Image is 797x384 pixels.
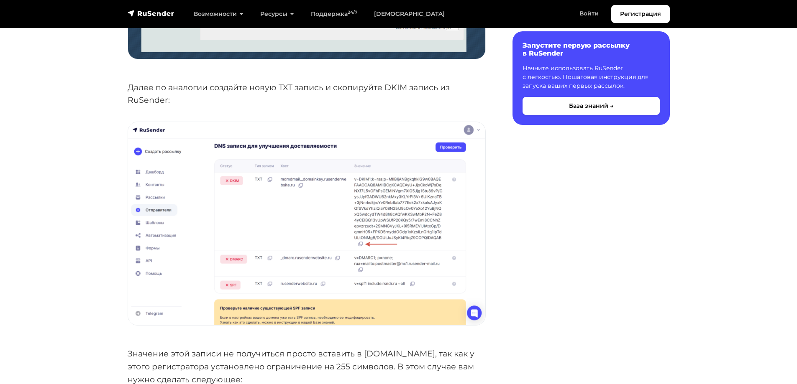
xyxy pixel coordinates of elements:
a: Запустите первую рассылку в RuSender Начните использовать RuSender с легкостью. Пошаговая инструк... [513,31,670,125]
img: Подтверждение домена [128,122,485,325]
h6: Запустите первую рассылку в RuSender [523,41,660,57]
a: Войти [571,5,607,22]
a: Возможности [185,5,252,23]
p: Начните использовать RuSender с легкостью. Пошаговая инструкция для запуска ваших первых рассылок. [523,64,660,90]
a: [DEMOGRAPHIC_DATA] [366,5,453,23]
p: Далее по аналогии создайте новую TXT запись и скопируйте DKIM запись из RuSender: [128,81,486,107]
img: RuSender [128,9,174,18]
sup: 24/7 [348,10,357,15]
a: Поддержка24/7 [302,5,366,23]
button: База знаний → [523,97,660,115]
a: Регистрация [611,5,670,23]
a: Ресурсы [252,5,302,23]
